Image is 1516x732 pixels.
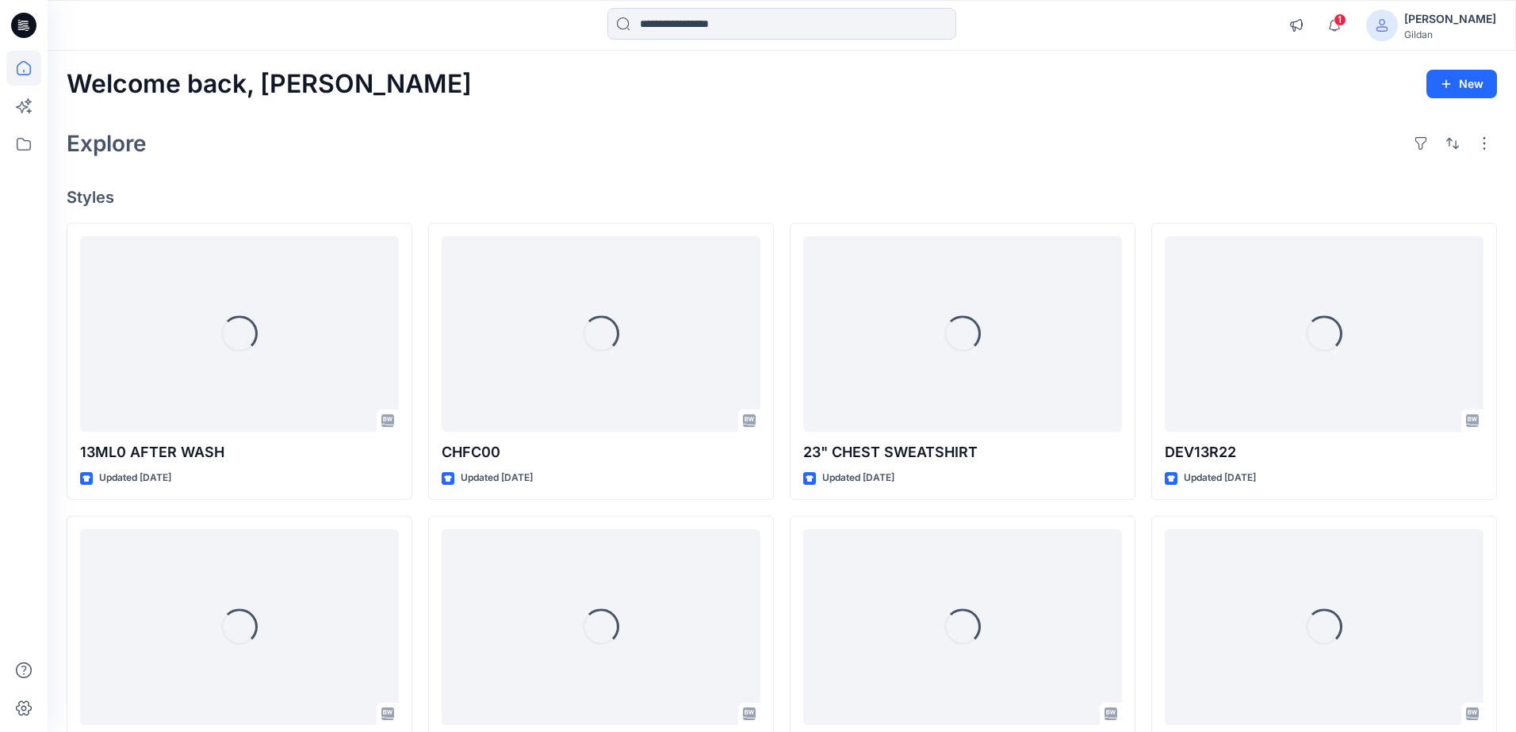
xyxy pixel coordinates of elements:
div: Gildan [1404,29,1496,40]
p: CHFC00 [442,441,760,463]
p: DEV13R22 [1165,441,1483,463]
button: New [1426,70,1497,98]
p: 13ML0 AFTER WASH [80,441,399,463]
p: Updated [DATE] [822,470,894,486]
h4: Styles [67,188,1497,207]
h2: Welcome back, [PERSON_NAME] [67,70,472,99]
p: Updated [DATE] [461,470,533,486]
span: 1 [1334,13,1346,26]
div: [PERSON_NAME] [1404,10,1496,29]
p: Updated [DATE] [99,470,171,486]
h2: Explore [67,131,147,156]
p: 23" CHEST SWEATSHIRT [803,441,1122,463]
svg: avatar [1376,19,1388,32]
p: Updated [DATE] [1184,470,1256,486]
